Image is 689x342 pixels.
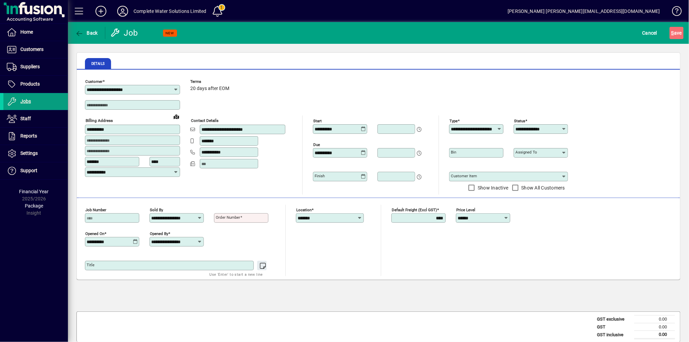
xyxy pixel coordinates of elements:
[670,27,684,39] button: Save
[134,6,207,17] div: Complete Water Solutions Limited
[166,31,174,35] span: NEW
[3,41,68,58] a: Customers
[90,5,112,17] button: Add
[3,76,68,93] a: Products
[190,79,231,84] span: Terms
[451,150,456,155] mat-label: Bin
[75,30,98,36] span: Back
[313,119,322,123] mat-label: Start
[451,174,477,178] mat-label: Customer Item
[392,208,437,212] mat-label: Default Freight (excl GST)
[210,270,263,278] mat-hint: Use 'Enter' to start a new line
[3,162,68,179] a: Support
[594,331,634,339] td: GST inclusive
[667,1,681,23] a: Knowledge Base
[641,27,659,39] button: Cancel
[594,323,634,331] td: GST
[456,208,475,212] mat-label: Price Level
[3,24,68,41] a: Home
[85,79,103,84] mat-label: Customer
[634,316,675,323] td: 0.00
[73,27,100,39] button: Back
[296,208,312,212] mat-label: Location
[20,29,33,35] span: Home
[508,6,660,17] div: [PERSON_NAME] [PERSON_NAME][EMAIL_ADDRESS][DOMAIN_NAME]
[449,119,458,123] mat-label: Type
[20,47,43,52] span: Customers
[110,28,139,38] div: Job
[91,62,105,66] span: Details
[20,81,40,87] span: Products
[20,133,37,139] span: Reports
[150,208,163,212] mat-label: Sold by
[514,119,525,123] mat-label: Status
[20,98,31,104] span: Jobs
[20,64,40,69] span: Suppliers
[634,323,675,331] td: 0.00
[20,150,38,156] span: Settings
[3,128,68,145] a: Reports
[315,174,325,178] mat-label: Finish
[19,189,49,194] span: Financial Year
[3,145,68,162] a: Settings
[190,86,229,91] span: 20 days after EOM
[112,5,134,17] button: Profile
[515,150,537,155] mat-label: Assigned to
[594,316,634,323] td: GST exclusive
[150,231,168,236] mat-label: Opened by
[520,184,565,191] label: Show All Customers
[671,28,682,38] span: ave
[313,142,320,147] mat-label: Due
[25,203,43,209] span: Package
[20,168,37,173] span: Support
[634,331,675,339] td: 0.00
[642,28,657,38] span: Cancel
[85,208,106,212] mat-label: Job number
[476,184,508,191] label: Show Inactive
[68,27,105,39] app-page-header-button: Back
[216,215,240,220] mat-label: Order number
[85,231,104,236] mat-label: Opened On
[3,58,68,75] a: Suppliers
[671,30,674,36] span: S
[87,263,94,267] mat-label: Title
[171,111,182,122] a: View on map
[20,116,31,121] span: Staff
[3,110,68,127] a: Staff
